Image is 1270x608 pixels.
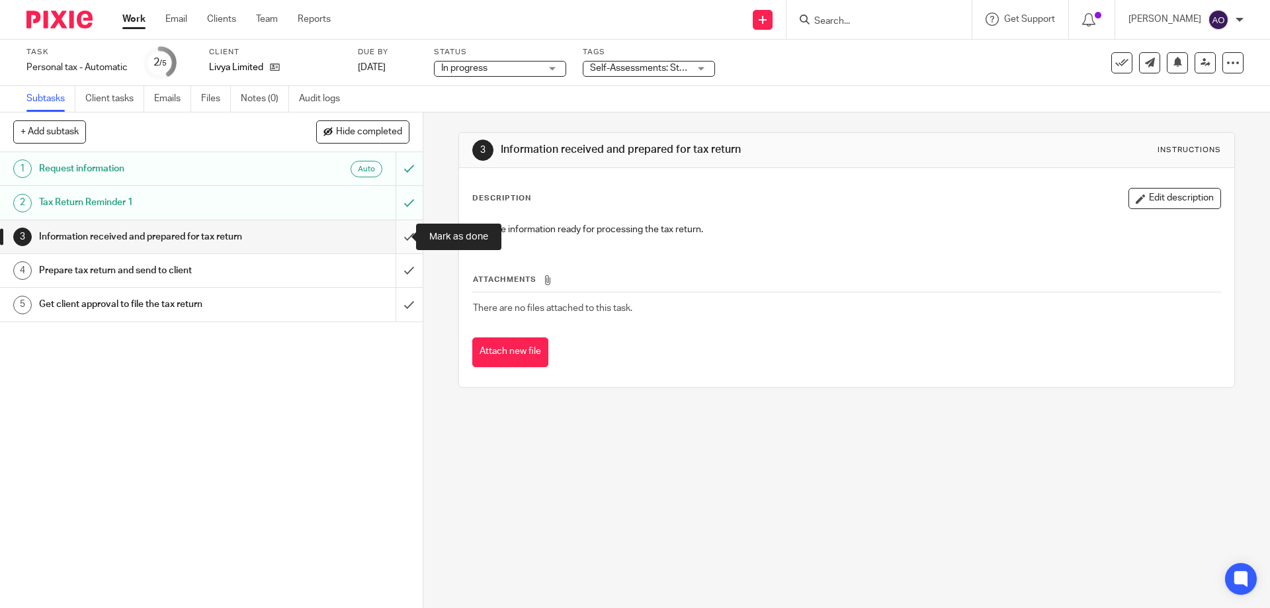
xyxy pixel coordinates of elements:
[298,13,331,26] a: Reports
[590,64,829,73] span: Self-Assessments: Stage 2 - Assessments in Progress + 1
[207,13,236,26] a: Clients
[13,120,86,143] button: + Add subtask
[501,143,875,157] h1: Information received and prepared for tax return
[209,61,263,74] p: Livya Limited
[13,228,32,246] div: 3
[26,61,128,74] div: Personal tax - Automatic
[122,13,146,26] a: Work
[13,296,32,314] div: 5
[351,161,382,177] div: Auto
[434,47,566,58] label: Status
[26,86,75,112] a: Subtasks
[1208,9,1229,30] img: svg%3E
[336,127,402,138] span: Hide completed
[441,64,487,73] span: In progress
[154,86,191,112] a: Emails
[1128,13,1201,26] p: [PERSON_NAME]
[159,60,167,67] small: /5
[473,276,536,283] span: Attachments
[201,86,231,112] a: Files
[39,193,268,212] h1: Tax Return Reminder 1
[165,13,187,26] a: Email
[358,47,417,58] label: Due by
[39,227,268,247] h1: Information received and prepared for tax return
[26,47,128,58] label: Task
[39,261,268,281] h1: Prepare tax return and send to client
[241,86,289,112] a: Notes (0)
[26,11,93,28] img: Pixie
[583,47,715,58] label: Tags
[473,223,1220,236] p: Prepare information ready for processing the tax return.
[813,16,932,28] input: Search
[299,86,350,112] a: Audit logs
[472,337,548,367] button: Attach new file
[473,304,632,313] span: There are no files attached to this task.
[1004,15,1055,24] span: Get Support
[13,159,32,178] div: 1
[39,159,268,179] h1: Request information
[13,261,32,280] div: 4
[472,193,531,204] p: Description
[256,13,278,26] a: Team
[1128,188,1221,209] button: Edit description
[153,55,167,70] div: 2
[13,194,32,212] div: 2
[85,86,144,112] a: Client tasks
[39,294,268,314] h1: Get client approval to file the tax return
[358,63,386,72] span: [DATE]
[472,140,493,161] div: 3
[1158,145,1221,155] div: Instructions
[316,120,409,143] button: Hide completed
[209,47,341,58] label: Client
